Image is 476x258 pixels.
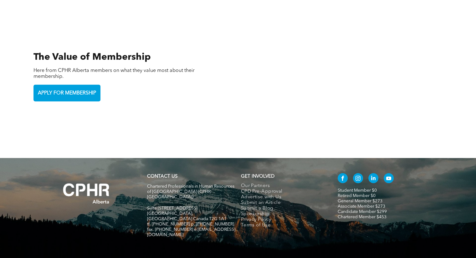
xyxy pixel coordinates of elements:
a: Terms of Use [241,223,325,228]
a: Advertise with Us [241,195,325,200]
span: APPLY FOR MEMBERSHIP [36,87,98,99]
a: Sponsorship [241,211,325,217]
a: Associate Member $273 [338,204,385,209]
a: APPLY FOR MEMBERSHIP [33,85,100,102]
img: A white background with a few lines on it [50,171,122,216]
a: Retired Member $0 [338,194,376,198]
a: instagram [353,173,363,185]
a: Privacy Policy [241,217,325,223]
span: Here from CPHR Alberta members on what they value most about their membership. [33,68,195,79]
span: [GEOGRAPHIC_DATA], [GEOGRAPHIC_DATA] Canada T2G 1A1 [147,211,227,221]
span: Suite [STREET_ADDRESS] [147,206,197,210]
a: Submit an Article [241,200,325,206]
a: Submit a Blog [241,206,325,211]
a: Chartered Member $453 [338,215,386,219]
a: CONTACT US [147,174,177,179]
span: tf. [PHONE_NUMBER] p. [PHONE_NUMBER] [147,222,234,226]
a: CPD Pre-Approval [241,189,325,195]
a: General Member $273 [338,199,382,203]
a: linkedin [368,173,378,185]
span: fax. [PHONE_NUMBER] e:[EMAIL_ADDRESS][DOMAIN_NAME] [147,227,235,237]
a: youtube [384,173,394,185]
a: Student Member $0 [338,188,377,193]
span: GET INVOLVED [241,174,274,179]
a: facebook [338,173,348,185]
a: Our Partners [241,183,325,189]
a: Candidate Member $299 [338,210,387,214]
span: Chartered Professionals in Human Resources of [GEOGRAPHIC_DATA] (CPHR [GEOGRAPHIC_DATA]) [147,184,234,199]
span: The Value of Membership [33,53,151,62]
